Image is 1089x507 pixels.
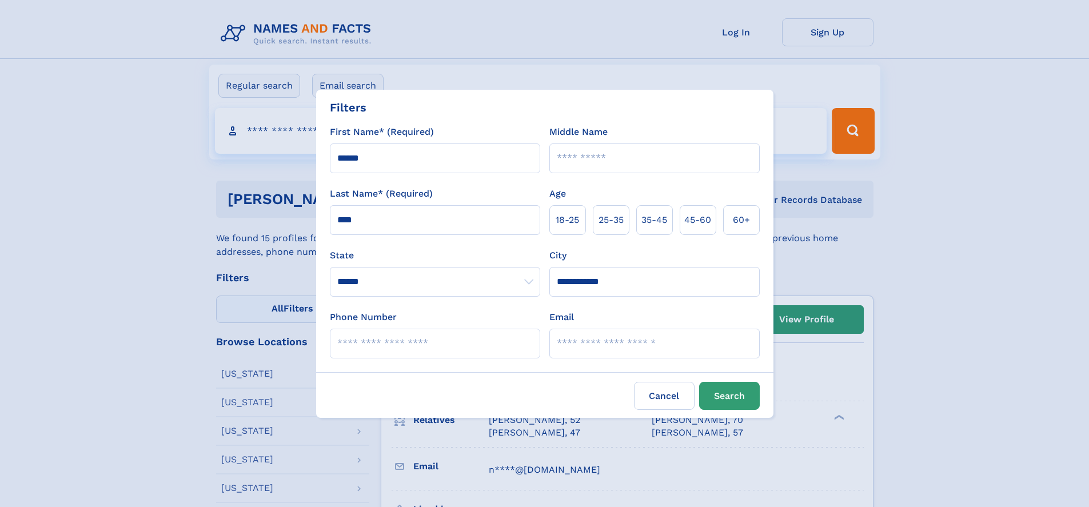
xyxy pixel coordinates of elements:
span: 60+ [733,213,750,227]
label: First Name* (Required) [330,125,434,139]
label: Cancel [634,382,695,410]
label: Phone Number [330,310,397,324]
span: 45‑60 [684,213,711,227]
span: 25‑35 [599,213,624,227]
span: 35‑45 [641,213,667,227]
span: 18‑25 [556,213,579,227]
label: Email [549,310,574,324]
div: Filters [330,99,366,116]
label: City [549,249,567,262]
label: Last Name* (Required) [330,187,433,201]
label: State [330,249,540,262]
button: Search [699,382,760,410]
label: Age [549,187,566,201]
label: Middle Name [549,125,608,139]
